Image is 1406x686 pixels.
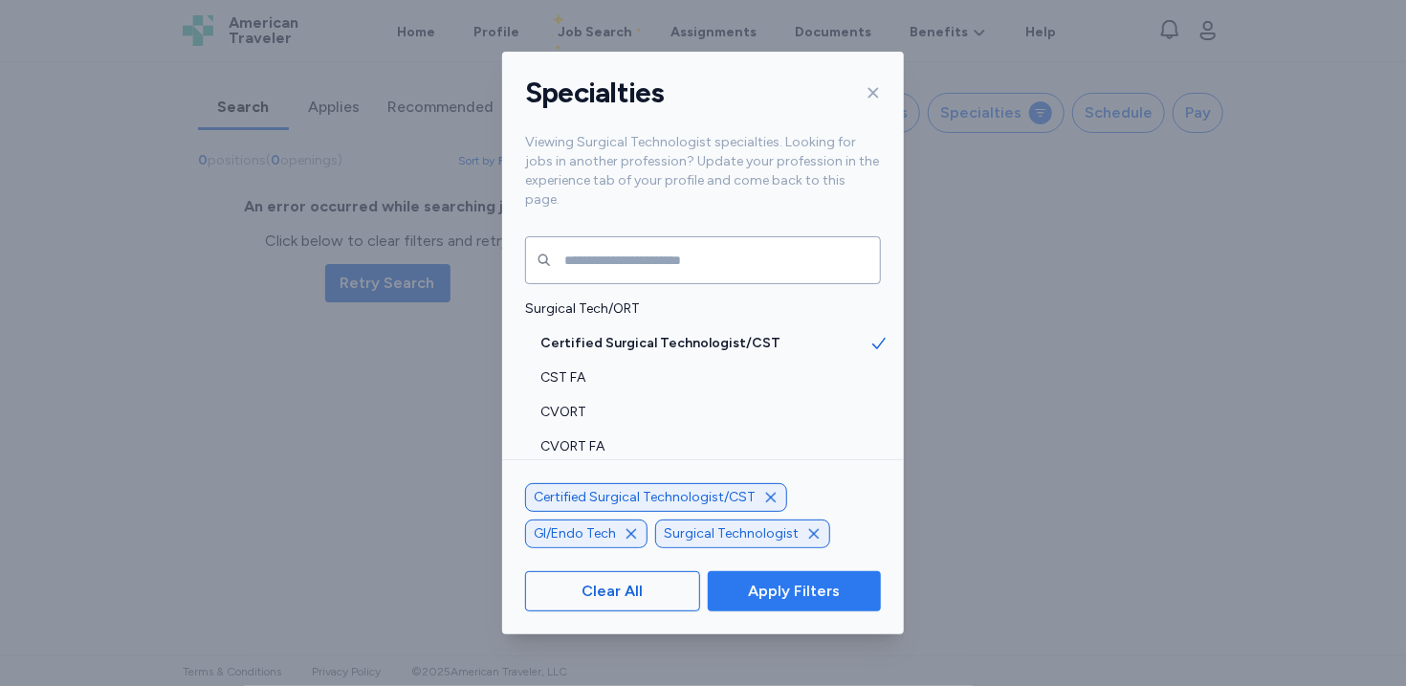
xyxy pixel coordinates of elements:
[534,488,756,507] span: Certified Surgical Technologist/CST
[540,368,869,387] span: CST FA
[540,437,869,456] span: CVORT FA
[582,580,643,603] span: Clear All
[534,524,616,543] span: GI/Endo Tech
[525,571,700,611] button: Clear All
[540,334,869,353] span: Certified Surgical Technologist/CST
[502,133,904,232] div: Viewing Surgical Technologist specialties. Looking for jobs in another profession? Update your pr...
[748,580,840,603] span: Apply Filters
[664,524,799,543] span: Surgical Technologist
[525,75,665,111] h1: Specialties
[540,403,869,422] span: CVORT
[708,571,881,611] button: Apply Filters
[525,299,869,319] span: Surgical Tech/ORT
